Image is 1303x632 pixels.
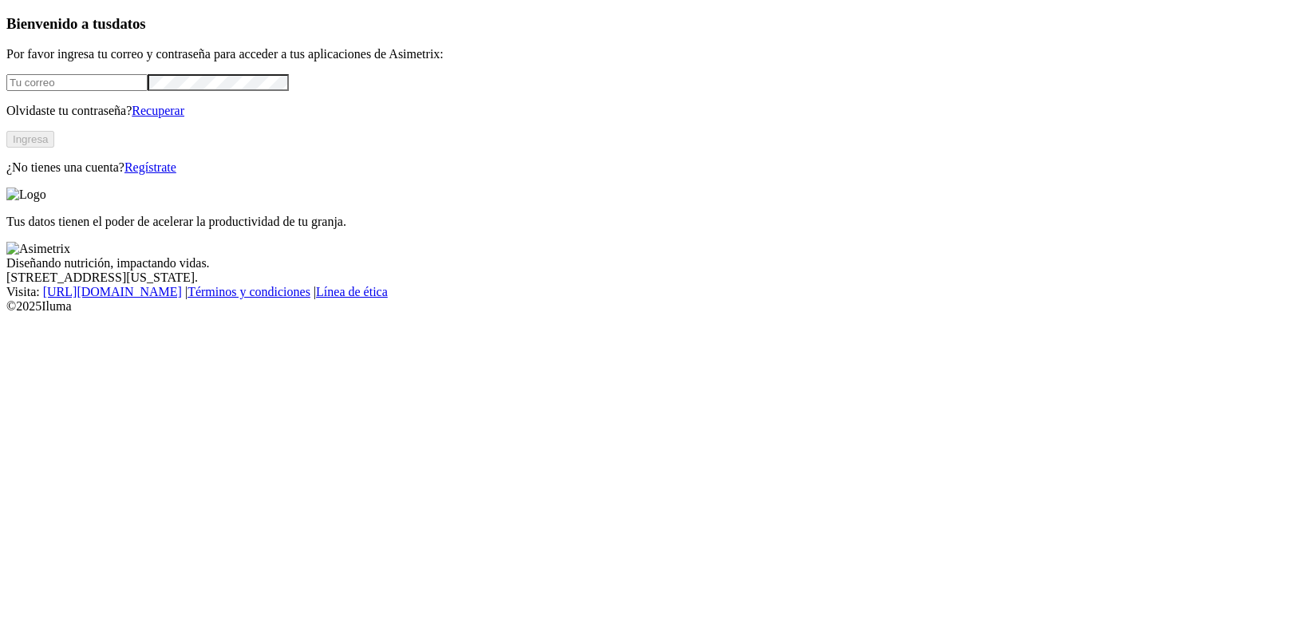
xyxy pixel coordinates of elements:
[6,74,148,91] input: Tu correo
[6,104,1297,118] p: Olvidaste tu contraseña?
[43,285,182,298] a: [URL][DOMAIN_NAME]
[6,285,1297,299] div: Visita : | |
[6,215,1297,229] p: Tus datos tienen el poder de acelerar la productividad de tu granja.
[6,242,70,256] img: Asimetrix
[316,285,388,298] a: Línea de ética
[6,15,1297,33] h3: Bienvenido a tus
[6,299,1297,314] div: © 2025 Iluma
[124,160,176,174] a: Regístrate
[6,188,46,202] img: Logo
[188,285,310,298] a: Términos y condiciones
[6,256,1297,271] div: Diseñando nutrición, impactando vidas.
[6,47,1297,61] p: Por favor ingresa tu correo y contraseña para acceder a tus aplicaciones de Asimetrix:
[132,104,184,117] a: Recuperar
[112,15,146,32] span: datos
[6,131,54,148] button: Ingresa
[6,160,1297,175] p: ¿No tienes una cuenta?
[6,271,1297,285] div: [STREET_ADDRESS][US_STATE].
